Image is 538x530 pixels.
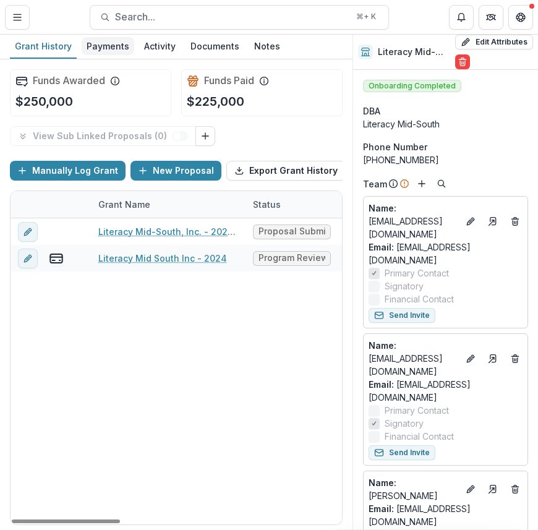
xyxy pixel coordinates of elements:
[369,203,396,213] span: Name :
[246,191,338,218] div: Status
[33,131,172,142] p: View Sub Linked Proposals ( 0 )
[483,349,503,369] a: Go to contact
[363,80,461,92] span: Onboarding Completed
[91,198,158,211] div: Grant Name
[249,35,285,59] a: Notes
[463,482,478,497] button: Edit
[378,47,450,58] h2: Literacy Mid-South, Inc.
[508,214,523,229] button: Deletes
[338,191,431,218] div: Amount Awarded
[369,339,458,378] p: [EMAIL_ADDRESS][DOMAIN_NAME]
[10,161,126,181] button: Manually Log Grant
[246,198,288,211] div: Status
[508,351,523,366] button: Deletes
[363,118,528,130] div: Literacy Mid-South
[369,476,458,502] p: [PERSON_NAME]
[5,5,30,30] button: Toggle Menu
[91,191,246,218] div: Grant Name
[385,417,424,430] span: Signatory
[369,502,523,528] a: Email: [EMAIL_ADDRESS][DOMAIN_NAME]
[18,249,38,268] button: edit
[49,251,64,266] button: view-payments
[449,5,474,30] button: Notifications
[385,267,449,280] span: Primary Contact
[15,92,73,111] p: $250,000
[508,5,533,30] button: Get Help
[369,476,458,502] a: Name: [PERSON_NAME]
[369,241,523,267] a: Email: [EMAIL_ADDRESS][DOMAIN_NAME]
[10,126,196,146] button: View Sub Linked Proposals (0)
[414,176,429,191] button: Add
[385,280,424,293] span: Signatory
[369,445,435,460] button: Send Invite
[226,161,346,181] button: Export Grant History
[18,222,38,242] button: edit
[130,161,221,181] button: New Proposal
[10,35,77,59] a: Grant History
[463,351,478,366] button: Edit
[369,339,458,378] a: Name: [EMAIL_ADDRESS][DOMAIN_NAME]
[369,379,394,390] span: Email:
[363,140,427,153] span: Phone Number
[258,253,325,263] span: Program Review PR5
[385,293,454,306] span: Financial Contact
[479,5,503,30] button: Partners
[369,503,394,514] span: Email:
[186,35,244,59] a: Documents
[258,226,325,237] span: Proposal Submitted
[139,37,181,55] div: Activity
[369,202,458,241] p: [EMAIL_ADDRESS][DOMAIN_NAME]
[354,10,378,24] div: ⌘ + K
[483,479,503,499] a: Go to contact
[463,214,478,229] button: Edit
[195,126,215,146] button: Link Grants
[369,308,435,323] button: Send Invite
[508,482,523,497] button: Deletes
[33,75,105,87] h2: Funds Awarded
[82,35,134,59] a: Payments
[455,35,533,49] button: Edit Attributes
[187,92,244,111] p: $225,000
[363,153,528,166] div: [PHONE_NUMBER]
[369,340,396,351] span: Name :
[369,242,394,252] span: Email:
[385,430,454,443] span: Financial Contact
[90,5,389,30] button: Search...
[10,37,77,55] div: Grant History
[434,176,449,191] button: Search
[249,37,285,55] div: Notes
[82,37,134,55] div: Payments
[204,75,254,87] h2: Funds Paid
[363,105,380,118] span: DBA
[139,35,181,59] a: Activity
[186,37,244,55] div: Documents
[455,54,470,69] button: Delete
[115,11,349,23] span: Search...
[363,177,387,190] p: Team
[369,378,523,404] a: Email: [EMAIL_ADDRESS][DOMAIN_NAME]
[385,404,449,417] span: Primary Contact
[369,477,396,488] span: Name :
[98,252,227,265] a: Literacy Mid South Inc - 2024
[338,198,426,211] div: Amount Awarded
[98,225,238,238] a: Literacy Mid-South, Inc. - 2025 - Community of Practice form
[483,212,503,231] a: Go to contact
[369,202,458,241] a: Name: [EMAIL_ADDRESS][DOMAIN_NAME]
